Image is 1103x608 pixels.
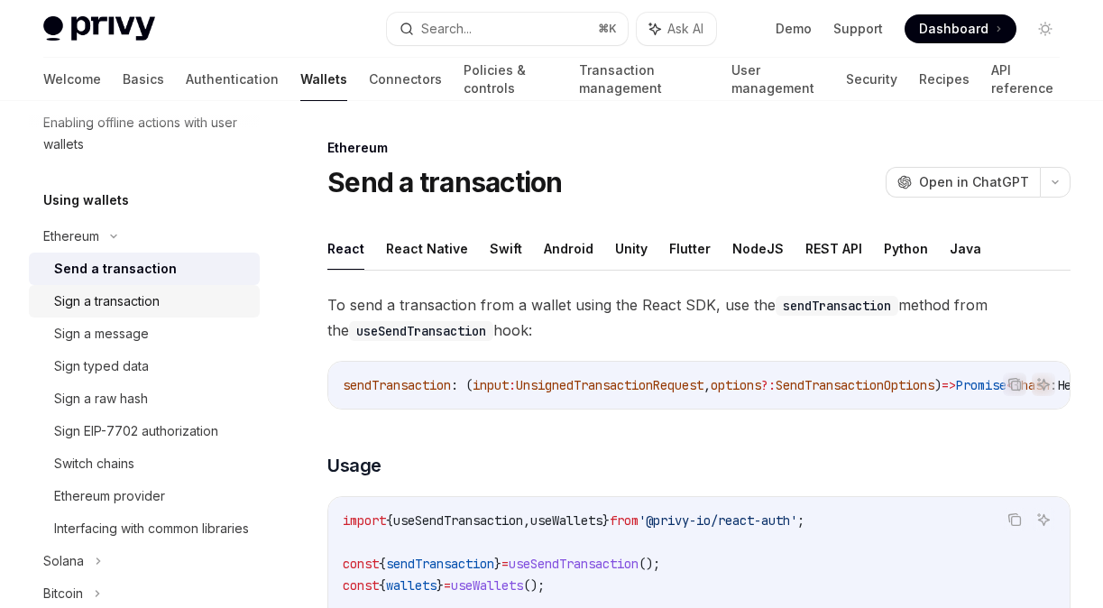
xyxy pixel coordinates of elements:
[494,556,501,572] span: }
[29,285,260,318] a: Sign a transaction
[776,377,934,393] span: SendTransactionOptions
[54,485,165,507] div: Ethereum provider
[54,388,148,410] div: Sign a raw hash
[950,227,981,270] button: Java
[29,512,260,545] a: Interfacing with common libraries
[776,20,812,38] a: Demo
[501,556,509,572] span: =
[884,227,928,270] button: Python
[846,58,897,101] a: Security
[637,13,716,45] button: Ask AI
[1031,14,1060,43] button: Toggle dark mode
[731,58,824,101] a: User management
[919,20,988,38] span: Dashboard
[805,227,862,270] button: REST API
[327,166,563,198] h1: Send a transaction
[343,512,386,529] span: import
[54,323,149,345] div: Sign a message
[54,355,149,377] div: Sign typed data
[703,377,711,393] span: ,
[886,167,1040,198] button: Open in ChatGPT
[386,577,437,594] span: wallets
[29,106,260,161] a: Enabling offline actions with user wallets
[43,16,155,41] img: light logo
[1032,373,1055,396] button: Ask AI
[451,377,473,393] span: : (
[54,290,160,312] div: Sign a transaction
[327,227,364,270] button: React
[43,58,101,101] a: Welcome
[29,415,260,447] a: Sign EIP-7702 authorization
[444,577,451,594] span: =
[1003,508,1026,531] button: Copy the contents from the code block
[732,227,784,270] button: NodeJS
[711,377,761,393] span: options
[29,253,260,285] a: Send a transaction
[761,377,776,393] span: ?:
[43,583,83,604] div: Bitcoin
[602,512,610,529] span: }
[29,382,260,415] a: Sign a raw hash
[667,20,703,38] span: Ask AI
[639,556,660,572] span: ();
[530,512,602,529] span: useWallets
[797,512,804,529] span: ;
[54,518,249,539] div: Interfacing with common libraries
[421,18,472,40] div: Search...
[473,377,509,393] span: input
[464,58,557,101] a: Policies & controls
[386,556,494,572] span: sendTransaction
[327,292,1071,343] span: To send a transaction from a wallet using the React SDK, use the method from the hook:
[386,512,393,529] span: {
[833,20,883,38] a: Support
[123,58,164,101] a: Basics
[54,258,177,280] div: Send a transaction
[579,58,710,101] a: Transaction management
[919,58,970,101] a: Recipes
[349,321,493,341] code: useSendTransaction
[327,453,381,478] span: Usage
[54,453,134,474] div: Switch chains
[343,556,379,572] span: const
[523,512,530,529] span: ,
[369,58,442,101] a: Connectors
[615,227,648,270] button: Unity
[905,14,1016,43] a: Dashboard
[387,13,628,45] button: Search...⌘K
[451,577,523,594] span: useWallets
[29,447,260,480] a: Switch chains
[43,226,99,247] div: Ethereum
[669,227,711,270] button: Flutter
[54,420,218,442] div: Sign EIP-7702 authorization
[639,512,797,529] span: '@privy-io/react-auth'
[29,480,260,512] a: Ethereum provider
[523,577,545,594] span: ();
[327,139,1071,157] div: Ethereum
[393,512,523,529] span: useSendTransaction
[343,377,451,393] span: sendTransaction
[509,377,516,393] span: :
[942,377,956,393] span: =>
[29,318,260,350] a: Sign a message
[956,377,1006,393] span: Promise
[43,550,84,572] div: Solana
[186,58,279,101] a: Authentication
[1003,373,1026,396] button: Copy the contents from the code block
[437,577,444,594] span: }
[490,227,522,270] button: Swift
[386,227,468,270] button: React Native
[379,556,386,572] span: {
[544,227,593,270] button: Android
[776,296,898,316] code: sendTransaction
[43,112,249,155] div: Enabling offline actions with user wallets
[610,512,639,529] span: from
[598,22,617,36] span: ⌘ K
[934,377,942,393] span: )
[516,377,703,393] span: UnsignedTransactionRequest
[379,577,386,594] span: {
[43,189,129,211] h5: Using wallets
[343,577,379,594] span: const
[509,556,639,572] span: useSendTransaction
[300,58,347,101] a: Wallets
[919,173,1029,191] span: Open in ChatGPT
